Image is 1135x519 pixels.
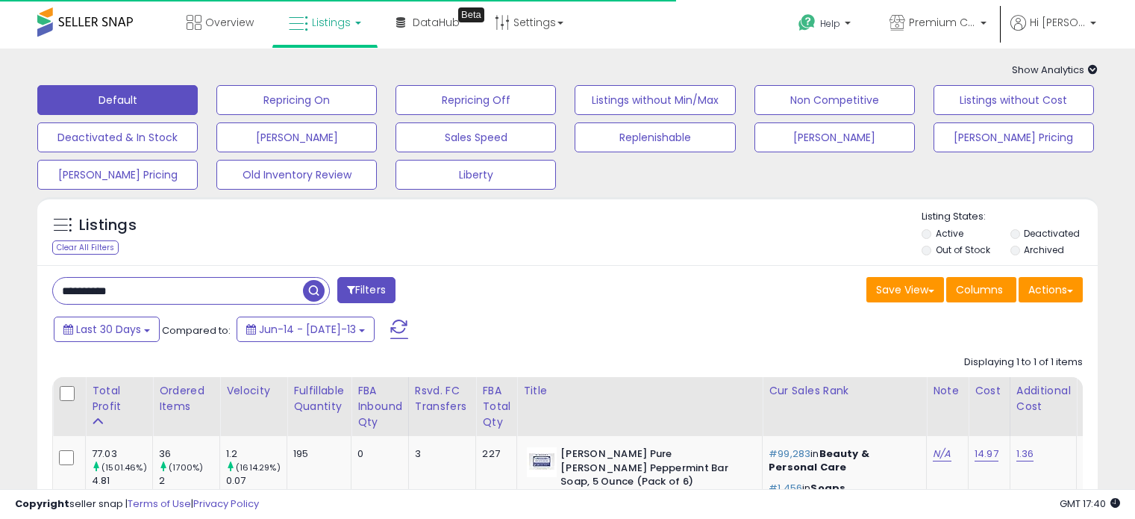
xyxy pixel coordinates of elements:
div: 227 [482,447,505,461]
button: [PERSON_NAME] [754,122,915,152]
div: seller snap | | [15,497,259,512]
div: Title [523,383,756,399]
div: Velocity [226,383,281,399]
small: (1614.29%) [236,461,281,473]
div: 1.2 [226,447,287,461]
button: Save View [866,277,944,302]
button: Jun-14 - [DATE]-13 [237,317,375,342]
div: 195 [293,447,340,461]
div: Tooltip anchor [458,7,484,22]
div: Clear All Filters [52,240,119,255]
span: Overview [205,15,254,30]
a: Hi [PERSON_NAME] [1010,15,1096,49]
img: 41RUaUWmM+L._SL40_.jpg [527,447,557,477]
div: 36 [159,447,219,461]
button: Repricing On [216,85,377,115]
span: Last 30 Days [76,322,141,337]
button: Listings without Cost [934,85,1094,115]
a: Terms of Use [128,497,191,511]
h5: Listings [79,215,137,236]
div: Additional Cost [1016,383,1071,414]
div: 2 [159,474,219,488]
span: Soaps [810,481,845,495]
a: 14.97 [975,447,998,461]
p: Listing States: [922,210,1098,224]
span: #99,283 [769,447,810,461]
label: Active [936,227,963,240]
p: in [769,482,915,495]
span: Compared to: [162,323,231,338]
a: Help [787,2,866,49]
div: Cur Sales Rank [769,383,920,399]
div: 4.81 [92,474,152,488]
div: Note [933,383,962,399]
span: Show Analytics [1012,63,1098,77]
label: Deactivated [1024,227,1080,240]
button: [PERSON_NAME] [216,122,377,152]
button: Columns [946,277,1016,302]
div: 0 [357,447,397,461]
a: Privacy Policy [193,497,259,511]
button: Deactivated & In Stock [37,122,198,152]
span: Hi [PERSON_NAME] [1030,15,1086,30]
small: (1501.46%) [101,461,147,473]
button: Last 30 Days [54,317,160,342]
a: N/A [933,447,951,461]
span: Columns [956,282,1003,297]
div: Fulfillable Quantity [293,383,345,414]
div: Ordered Items [159,383,213,414]
button: Replenishable [575,122,735,152]
b: [PERSON_NAME] Pure [PERSON_NAME] Peppermint Bar Soap, 5 Ounce (Pack of 6) [560,447,742,493]
strong: Copyright [15,497,69,511]
div: 3 [415,447,465,461]
button: Listings without Min/Max [575,85,735,115]
button: Default [37,85,198,115]
button: Filters [337,277,395,303]
button: Repricing Off [395,85,556,115]
div: FBA inbound Qty [357,383,402,430]
i: Get Help [798,13,816,32]
button: Sales Speed [395,122,556,152]
label: Out of Stock [936,243,990,256]
span: Premium Convenience [909,15,976,30]
span: Jun-14 - [DATE]-13 [259,322,356,337]
div: Total Profit [92,383,146,414]
label: Archived [1024,243,1064,256]
small: (1700%) [169,461,203,473]
a: 1.36 [1016,447,1034,461]
span: 2025-08-13 17:40 GMT [1060,497,1120,511]
div: Displaying 1 to 1 of 1 items [964,355,1083,370]
span: DataHub [413,15,460,30]
button: Old Inventory Review [216,160,377,190]
button: Non Competitive [754,85,915,115]
div: 0.07 [226,474,287,488]
div: Rsvd. FC Transfers [415,383,470,414]
div: FBA Total Qty [482,383,510,430]
button: [PERSON_NAME] Pricing [37,160,198,190]
span: Help [820,17,840,30]
p: in [769,447,915,474]
span: #1,456 [769,481,802,495]
span: Listings [312,15,351,30]
div: Cost [975,383,1004,399]
button: Actions [1019,277,1083,302]
button: [PERSON_NAME] Pricing [934,122,1094,152]
span: Beauty & Personal Care [769,447,869,474]
button: Liberty [395,160,556,190]
div: 77.03 [92,447,152,461]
